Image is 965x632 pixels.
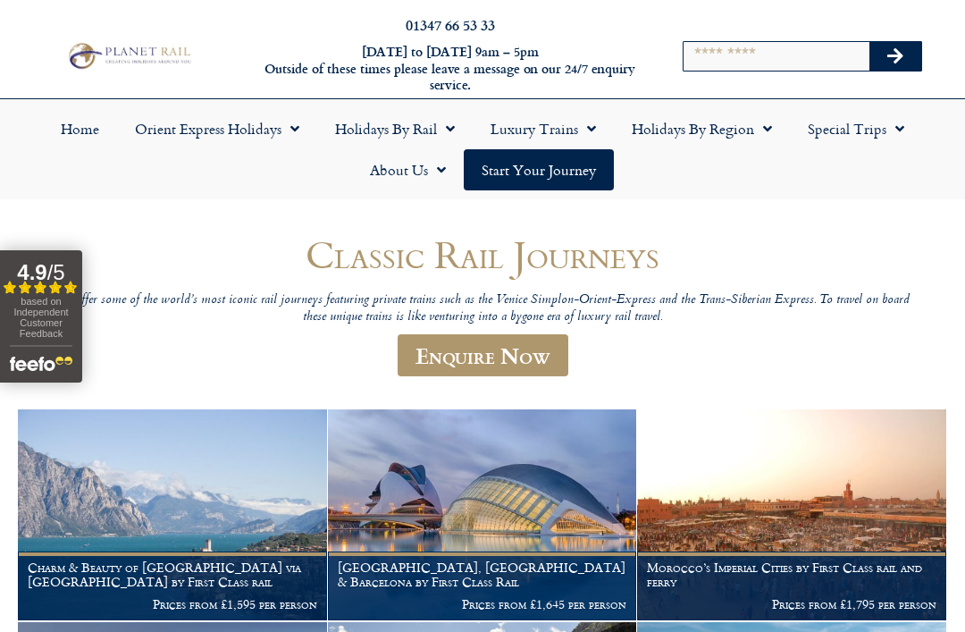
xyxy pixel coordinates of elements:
[869,42,921,71] button: Search
[43,108,117,149] a: Home
[28,560,317,589] h1: Charm & Beauty of [GEOGRAPHIC_DATA] via [GEOGRAPHIC_DATA] by First Class rail
[18,409,328,621] a: Charm & Beauty of [GEOGRAPHIC_DATA] via [GEOGRAPHIC_DATA] by First Class rail Prices from £1,595 ...
[117,108,317,149] a: Orient Express Holidays
[473,108,614,149] a: Luxury Trains
[637,409,947,621] a: Morocco’s Imperial Cities by First Class rail and ferry Prices from £1,795 per person
[54,292,911,325] p: We offer some of the world’s most iconic rail journeys featuring private trains such as the Venic...
[647,597,936,611] p: Prices from £1,795 per person
[614,108,790,149] a: Holidays by Region
[338,597,627,611] p: Prices from £1,645 per person
[464,149,614,190] a: Start your Journey
[328,409,638,621] a: [GEOGRAPHIC_DATA], [GEOGRAPHIC_DATA] & Barcelona by First Class Rail Prices from £1,645 per person
[790,108,922,149] a: Special Trips
[28,597,317,611] p: Prices from £1,595 per person
[338,560,627,589] h1: [GEOGRAPHIC_DATA], [GEOGRAPHIC_DATA] & Barcelona by First Class Rail
[54,233,911,275] h1: Classic Rail Journeys
[262,44,639,94] h6: [DATE] to [DATE] 9am – 5pm Outside of these times please leave a message on our 24/7 enquiry serv...
[9,108,956,190] nav: Menu
[647,560,936,589] h1: Morocco’s Imperial Cities by First Class rail and ferry
[352,149,464,190] a: About Us
[398,334,568,376] a: Enquire Now
[63,40,194,72] img: Planet Rail Train Holidays Logo
[317,108,473,149] a: Holidays by Rail
[406,14,495,35] a: 01347 66 53 33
